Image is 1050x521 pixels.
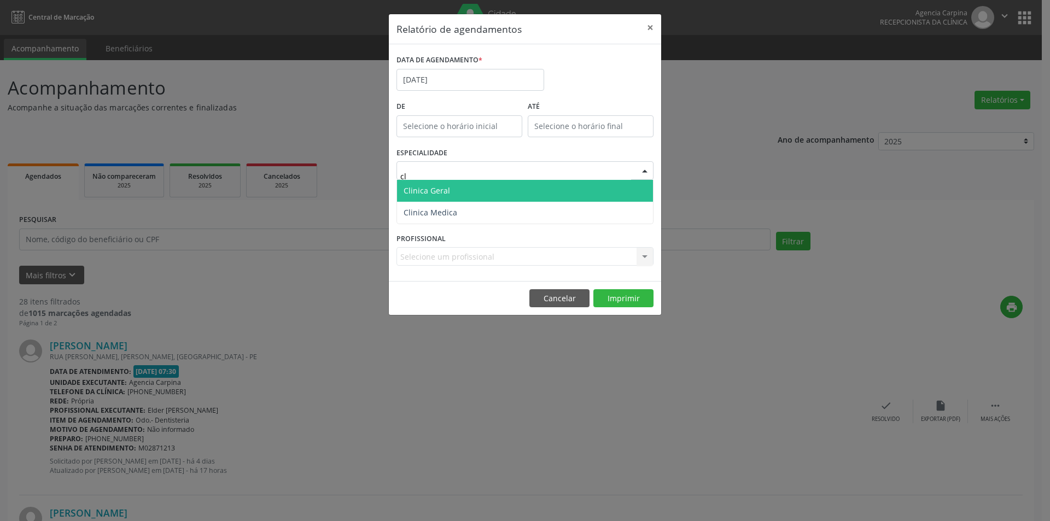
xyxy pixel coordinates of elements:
span: Clinica Medica [404,207,457,218]
input: Selecione uma data ou intervalo [396,69,544,91]
label: DATA DE AGENDAMENTO [396,52,482,69]
label: PROFISSIONAL [396,230,446,247]
label: ATÉ [528,98,654,115]
input: Selecione o horário inicial [396,115,522,137]
label: ESPECIALIDADE [396,145,447,162]
button: Close [639,14,661,41]
button: Imprimir [593,289,654,308]
input: Seleciona uma especialidade [400,165,631,187]
label: De [396,98,522,115]
span: Clinica Geral [404,185,450,196]
input: Selecione o horário final [528,115,654,137]
h5: Relatório de agendamentos [396,22,522,36]
button: Cancelar [529,289,590,308]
